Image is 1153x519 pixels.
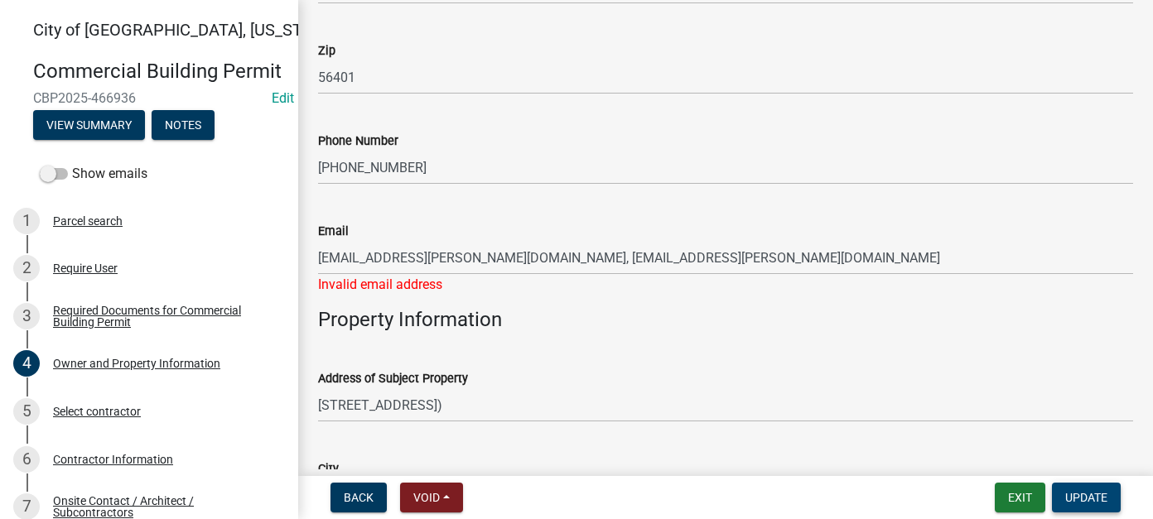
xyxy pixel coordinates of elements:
div: Select contractor [53,406,141,417]
div: 5 [13,398,40,425]
div: 4 [13,350,40,377]
label: Phone Number [318,136,398,147]
wm-modal-confirm: Notes [152,119,215,132]
span: Back [344,491,374,504]
button: Update [1052,483,1121,512]
div: Invalid email address [318,275,1133,295]
div: Contractor Information [53,454,173,465]
div: 3 [13,303,40,329]
div: Required Documents for Commercial Building Permit [53,305,272,328]
span: City of [GEOGRAPHIC_DATA], [US_STATE] [33,20,335,40]
button: Back [330,483,387,512]
div: Owner and Property Information [53,358,220,369]
h4: Property Information [318,308,1133,332]
button: View Summary [33,110,145,140]
label: Show emails [40,164,147,184]
button: Exit [995,483,1045,512]
div: Require User [53,262,118,274]
h4: Commercial Building Permit [33,60,285,84]
a: Edit [272,90,294,106]
span: CBP2025-466936 [33,90,265,106]
label: Email [318,226,349,238]
span: Void [413,491,440,504]
label: Zip [318,46,335,57]
button: Notes [152,110,215,140]
div: 2 [13,255,40,281]
label: City [318,464,339,475]
wm-modal-confirm: Summary [33,119,145,132]
div: Parcel search [53,215,123,227]
div: 6 [13,446,40,473]
span: Update [1065,491,1107,504]
wm-modal-confirm: Edit Application Number [272,90,294,106]
div: Onsite Contact / Architect / Subcontractors [53,495,272,518]
div: 1 [13,208,40,234]
button: Void [400,483,463,512]
label: Address of Subject Property [318,373,468,385]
